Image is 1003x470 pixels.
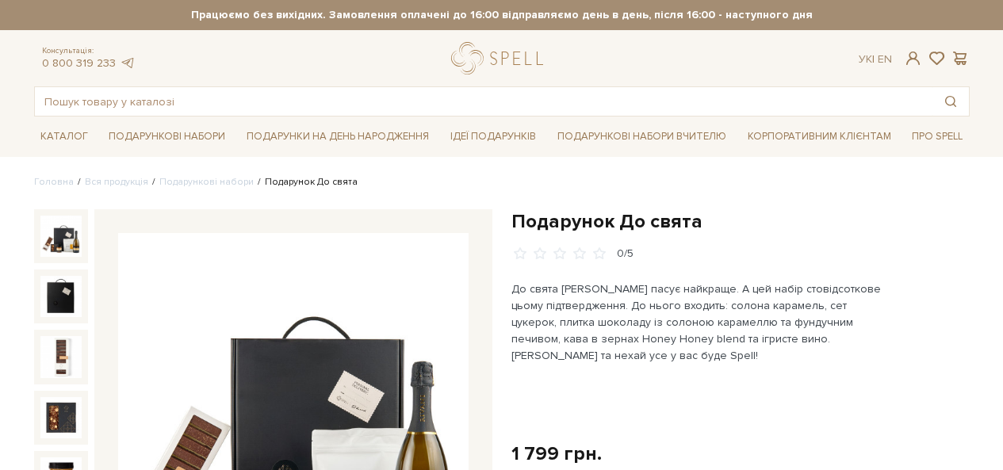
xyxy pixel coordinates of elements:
[159,176,254,188] a: Подарункові набори
[42,46,136,56] span: Консультація:
[551,123,733,150] a: Подарункові набори Вчителю
[905,124,969,149] a: Про Spell
[511,441,602,466] div: 1 799 грн.
[40,336,82,377] img: Подарунок До свята
[40,397,82,438] img: Подарунок До свята
[40,216,82,257] img: Подарунок До свята
[872,52,875,66] span: |
[102,124,232,149] a: Подарункові набори
[120,56,136,70] a: telegram
[35,87,932,116] input: Пошук товару у каталозі
[511,209,970,234] h1: Подарунок До свята
[34,124,94,149] a: Каталог
[741,124,898,149] a: Корпоративним клієнтам
[932,87,969,116] button: Пошук товару у каталозі
[878,52,892,66] a: En
[34,8,970,22] strong: Працюємо без вихідних. Замовлення оплачені до 16:00 відправляємо день в день, після 16:00 - насту...
[85,176,148,188] a: Вся продукція
[34,176,74,188] a: Головна
[42,56,116,70] a: 0 800 319 233
[451,42,550,75] a: logo
[511,281,883,364] p: До свята [PERSON_NAME] пасує найкраще. А цей набір стовідсоткове цьому підтвердження. До нього вх...
[617,246,634,262] div: 0/5
[40,276,82,317] img: Подарунок До свята
[254,175,358,189] li: Подарунок До свята
[240,124,435,149] a: Подарунки на День народження
[444,124,542,149] a: Ідеї подарунків
[859,52,892,67] div: Ук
